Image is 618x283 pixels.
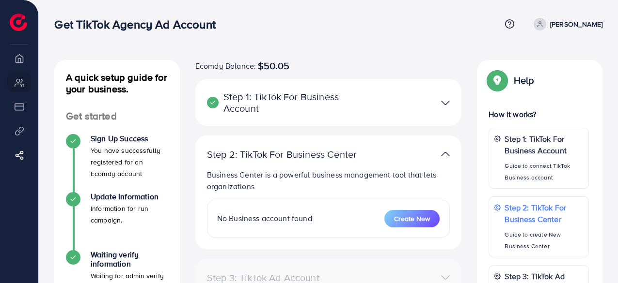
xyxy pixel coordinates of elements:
[441,96,450,110] img: TikTok partner
[10,14,27,31] img: logo
[54,192,180,250] li: Update Information
[514,74,534,86] p: Help
[505,229,584,252] p: Guide to create New Business Center
[505,133,584,156] p: Step 1: TikTok For Business Account
[91,250,168,268] h4: Waiting verify information
[441,147,450,161] img: TikTok partner
[54,72,180,95] h4: A quick setup guide for your business.
[91,134,168,143] h4: Sign Up Success
[505,160,584,183] p: Guide to connect TikTok Business account
[207,149,364,160] p: Step 2: TikTok For Business Center
[505,202,584,225] p: Step 2: TikTok For Business Center
[54,17,223,31] h3: Get TikTok Agency Ad Account
[258,60,289,72] span: $50.05
[54,134,180,192] li: Sign Up Success
[207,91,364,114] p: Step 1: TikTok For Business Account
[195,60,256,72] span: Ecomdy Balance:
[530,18,602,30] a: [PERSON_NAME]
[91,145,168,179] p: You have successfully registered for an Ecomdy account
[550,18,602,30] p: [PERSON_NAME]
[91,192,168,201] h4: Update Information
[489,108,589,120] p: How it works?
[489,72,506,89] img: Popup guide
[54,110,180,122] h4: Get started
[91,203,168,226] p: Information for run campaign.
